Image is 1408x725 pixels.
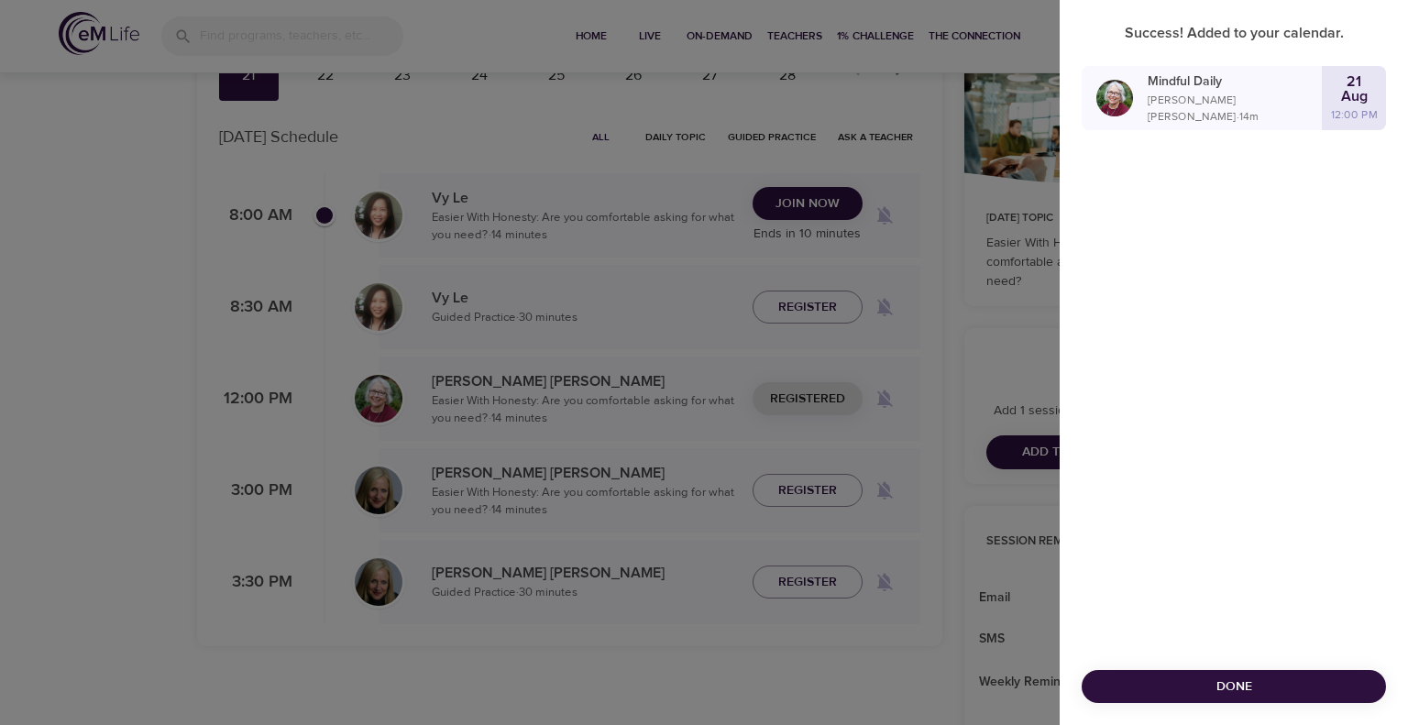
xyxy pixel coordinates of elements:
p: Mindful Daily [1148,72,1322,92]
p: [PERSON_NAME] [PERSON_NAME] · 14 m [1148,92,1322,125]
button: Done [1082,670,1386,704]
p: 12:00 PM [1331,106,1378,123]
p: Success! Added to your calendar. [1082,22,1386,44]
p: Aug [1341,89,1368,104]
img: Bernice_Moore_min.jpg [1096,80,1133,116]
span: Done [1096,676,1371,698]
p: 21 [1347,74,1361,89]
